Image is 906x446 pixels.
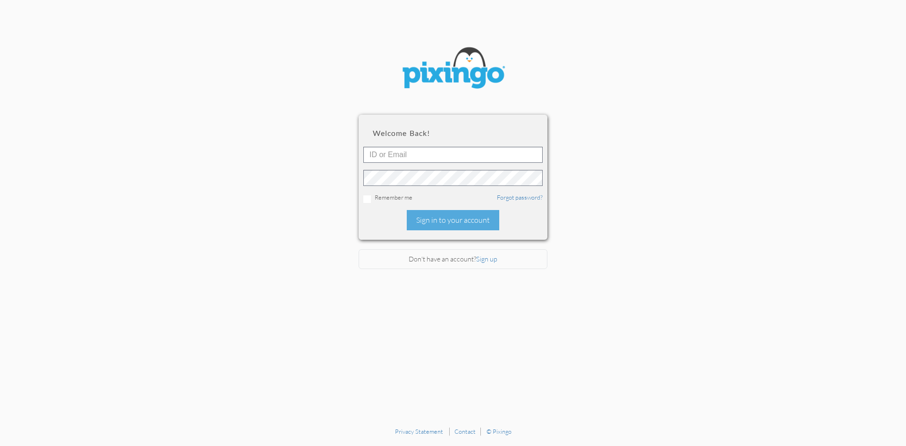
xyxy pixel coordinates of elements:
img: pixingo logo [396,42,510,96]
a: Privacy Statement [395,428,443,435]
a: Contact [454,428,476,435]
a: © Pixingo [487,428,512,435]
h2: Welcome back! [373,129,533,137]
a: Forgot password? [497,194,543,201]
input: ID or Email [363,147,543,163]
a: Sign up [476,255,497,263]
div: Remember me [363,193,543,203]
div: Don't have an account? [359,249,547,269]
div: Sign in to your account [407,210,499,230]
